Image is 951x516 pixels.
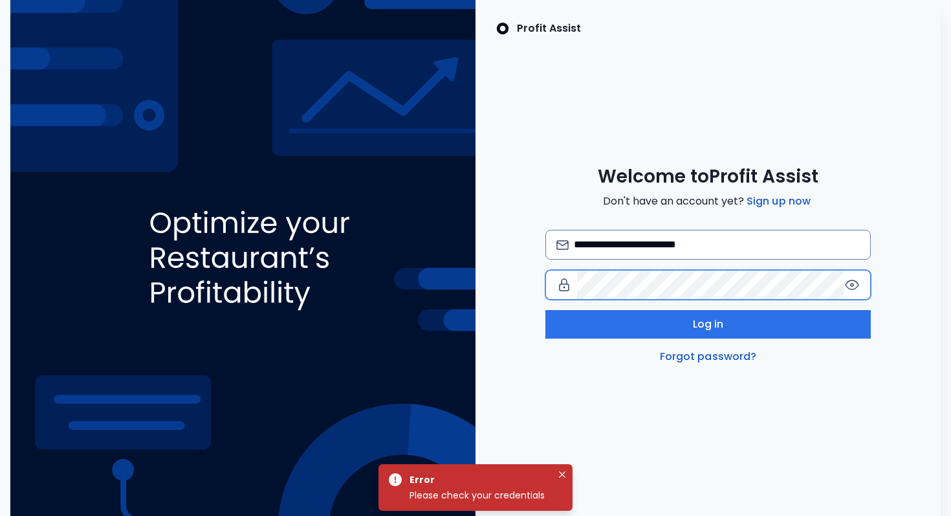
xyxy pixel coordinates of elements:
span: Log in [693,317,724,332]
img: SpotOn Logo [496,21,509,36]
img: email [556,240,569,250]
a: Sign up now [744,194,813,209]
span: Welcome to Profit Assist [598,165,818,188]
div: Please check your credentials [410,488,552,503]
p: Profit Assist [517,21,581,36]
span: Don't have an account yet? [603,194,813,209]
a: Forgot password? [657,349,760,365]
div: Error [410,472,547,488]
button: Close [554,467,570,482]
button: Log in [545,310,871,339]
